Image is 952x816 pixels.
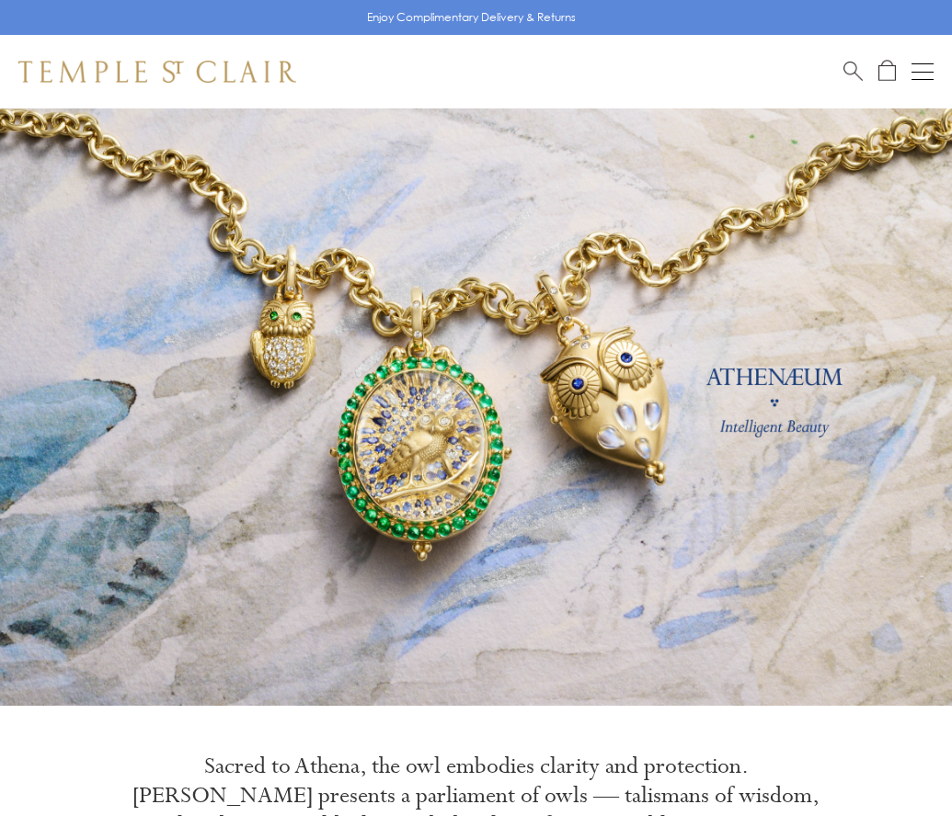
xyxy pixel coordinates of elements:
p: Enjoy Complimentary Delivery & Returns [367,8,576,27]
a: Search [843,60,863,83]
button: Open navigation [912,61,934,83]
a: Open Shopping Bag [878,60,896,83]
img: Temple St. Clair [18,61,296,83]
